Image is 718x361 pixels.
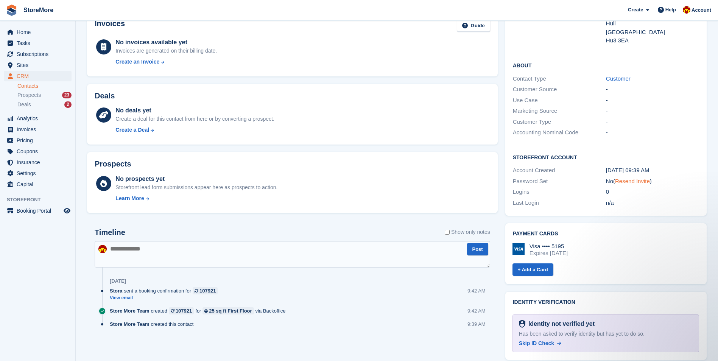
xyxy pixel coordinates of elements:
div: 25 sq ft First Floor [209,307,252,314]
label: Show only notes [445,228,490,236]
h2: Payment cards [513,231,699,237]
div: Accounting Nominal Code [513,128,606,137]
span: Store More Team [110,321,150,328]
div: created for via Backoffice [110,307,290,314]
a: Create a Deal [115,126,274,134]
a: menu [4,71,72,81]
a: + Add a Card [512,263,553,276]
div: Storefront lead form submissions appear here as prospects to action. [115,184,277,191]
div: 0 [606,188,699,196]
h2: Invoices [95,19,125,32]
span: Pricing [17,135,62,146]
span: Account [692,6,711,14]
div: Marketing Source [513,107,606,115]
div: Contact Type [513,75,606,83]
div: No invoices available yet [115,38,217,47]
span: Invoices [17,124,62,135]
div: No [606,177,699,186]
div: created this contact [110,321,197,328]
a: Learn More [115,195,277,202]
button: Post [467,243,488,255]
div: Visa •••• 5195 [530,243,568,250]
a: 107921 [169,307,194,314]
span: Create [628,6,643,14]
div: - [606,96,699,105]
span: Deals [17,101,31,108]
div: Address [513,11,606,45]
a: menu [4,124,72,135]
div: Use Case [513,96,606,105]
div: 2 [64,101,72,108]
div: 107921 [176,307,192,314]
a: menu [4,60,72,70]
a: Contacts [17,82,72,90]
img: stora-icon-8386f47178a22dfd0bd8f6a31ec36ba5ce8667c1dd55bd0f319d3a0aa187defe.svg [6,5,17,16]
a: menu [4,179,72,190]
a: menu [4,49,72,59]
div: Logins [513,188,606,196]
span: Coupons [17,146,62,157]
h2: Storefront Account [513,153,699,161]
div: 9:42 AM [467,287,486,294]
span: Home [17,27,62,37]
a: Deals 2 [17,101,72,109]
div: Hu3 3EA [606,36,699,45]
span: Analytics [17,113,62,124]
a: 25 sq ft First Floor [202,307,254,314]
a: StoreMore [20,4,56,16]
span: Skip ID Check [519,340,554,346]
span: Subscriptions [17,49,62,59]
span: Booking Portal [17,205,62,216]
div: - [606,118,699,126]
a: menu [4,146,72,157]
div: 9:42 AM [467,307,486,314]
span: Sites [17,60,62,70]
span: Settings [17,168,62,179]
div: Expires [DATE] [530,250,568,257]
span: Capital [17,179,62,190]
div: Password Set [513,177,606,186]
a: View email [110,295,221,301]
a: menu [4,135,72,146]
div: sent a booking confirmation for [110,287,221,294]
div: [GEOGRAPHIC_DATA] [606,28,699,37]
img: Identity Verification Ready [519,320,525,328]
span: Stora [110,287,122,294]
div: Create a Deal [115,126,149,134]
span: ( ) [613,178,652,184]
a: Customer [606,75,631,82]
div: Customer Source [513,85,606,94]
span: Insurance [17,157,62,168]
span: Prospects [17,92,41,99]
img: Store More Team [98,245,107,253]
a: Prospects 23 [17,91,72,99]
div: - [606,128,699,137]
h2: Deals [95,92,115,100]
div: Learn More [115,195,144,202]
a: Create an Invoice [115,58,217,66]
h2: Identity verification [513,299,699,305]
div: Create an Invoice [115,58,159,66]
div: - [606,107,699,115]
div: Hull [606,19,699,28]
a: Preview store [62,206,72,215]
a: 107921 [193,287,218,294]
div: Create a deal for this contact from here or by converting a prospect. [115,115,274,123]
span: Tasks [17,38,62,48]
h2: About [513,61,699,69]
div: Last Login [513,199,606,207]
a: menu [4,27,72,37]
a: Skip ID Check [519,339,561,347]
div: 9:39 AM [467,321,486,328]
div: Invoices are generated on their billing date. [115,47,217,55]
a: menu [4,157,72,168]
div: 23 [62,92,72,98]
h2: Prospects [95,160,131,168]
div: Account Created [513,166,606,175]
div: No deals yet [115,106,274,115]
div: n/a [606,199,699,207]
a: menu [4,168,72,179]
div: Identity not verified yet [525,319,595,328]
div: No prospects yet [115,174,277,184]
img: Visa Logo [512,243,525,255]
